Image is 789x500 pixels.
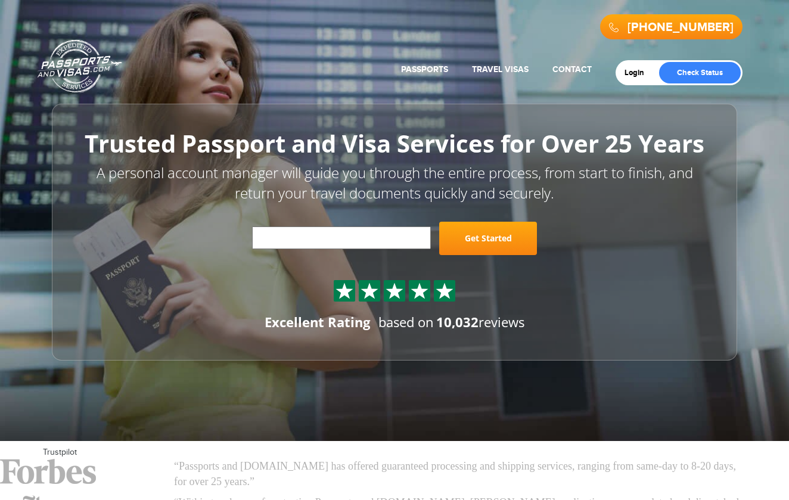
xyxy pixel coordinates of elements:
[436,282,453,300] img: Sprite St
[659,62,741,83] a: Check Status
[625,68,653,77] a: Login
[386,282,403,300] img: Sprite St
[472,64,529,74] a: Travel Visas
[361,282,378,300] img: Sprite St
[265,313,370,331] div: Excellent Rating
[336,282,353,300] img: Sprite St
[439,222,537,255] a: Get Started
[174,459,746,489] p: “Passports and [DOMAIN_NAME] has offered guaranteed processing and shipping services, ranging fro...
[436,313,524,331] span: reviews
[628,20,734,35] a: [PHONE_NUMBER]
[79,163,710,204] p: A personal account manager will guide you through the entire process, from start to finish, and r...
[411,282,428,300] img: Sprite St
[43,448,77,457] a: Trustpilot
[79,131,710,157] h1: Trusted Passport and Visa Services for Over 25 Years
[378,313,434,331] span: based on
[38,39,122,93] a: Passports & [DOMAIN_NAME]
[552,64,592,74] a: Contact
[436,313,479,331] strong: 10,032
[401,64,448,74] a: Passports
